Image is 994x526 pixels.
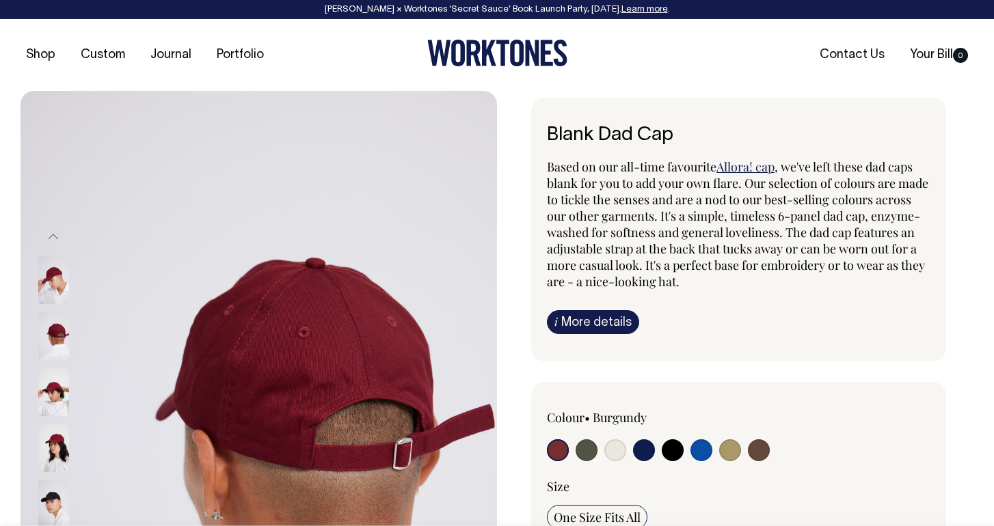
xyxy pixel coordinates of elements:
[554,509,641,525] span: One Size Fits All
[38,368,69,416] img: burgundy
[547,158,928,290] span: , we've left these dad caps blank for you to add your own flare. Our selection of colours are mad...
[547,310,639,334] a: iMore details
[547,125,930,146] h6: Blank Dad Cap
[547,409,700,426] div: Colour
[547,478,930,495] div: Size
[75,44,131,66] a: Custom
[554,314,558,329] span: i
[211,44,269,66] a: Portfolio
[904,44,973,66] a: Your Bill0
[14,5,980,14] div: [PERSON_NAME] × Worktones ‘Secret Sauce’ Book Launch Party, [DATE]. .
[145,44,197,66] a: Journal
[43,221,64,252] button: Previous
[21,44,61,66] a: Shop
[38,312,69,360] img: burgundy
[621,5,668,14] a: Learn more
[585,409,590,426] span: •
[953,48,968,63] span: 0
[38,256,69,304] img: burgundy
[593,409,647,426] label: Burgundy
[38,424,69,472] img: burgundy
[814,44,890,66] a: Contact Us
[547,158,716,175] span: Based on our all-time favourite
[716,158,775,175] a: Allora! cap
